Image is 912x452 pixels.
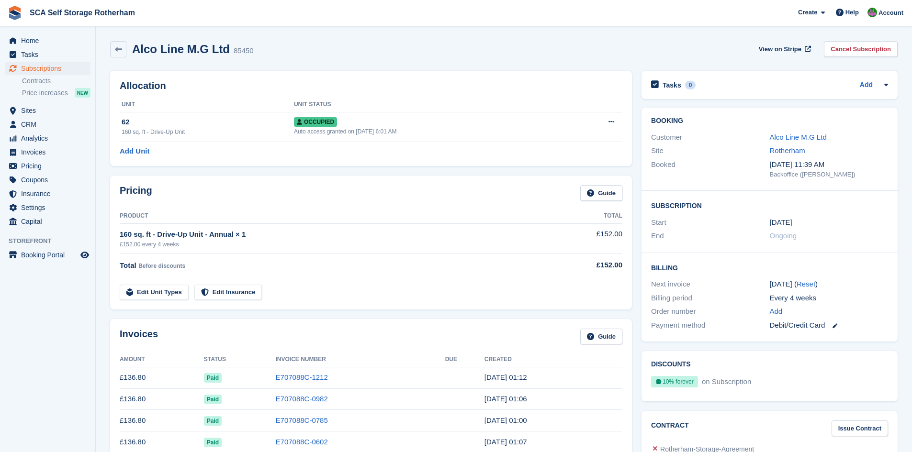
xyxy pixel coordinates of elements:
th: Created [484,352,622,367]
div: Customer [651,132,769,143]
div: [DATE] 11:39 AM [770,159,888,170]
div: Debit/Credit Card [770,320,888,331]
span: Paid [204,373,222,383]
th: Status [204,352,276,367]
a: menu [5,118,90,131]
a: Add Unit [120,146,149,157]
a: View on Stripe [755,41,813,57]
a: SCA Self Storage Rotherham [26,5,139,21]
span: Help [845,8,859,17]
th: Amount [120,352,204,367]
th: Unit [120,97,294,112]
a: Reset [797,280,815,288]
div: End [651,231,769,242]
div: Order number [651,306,769,317]
a: Rotherham [770,146,805,154]
h2: Alco Line M.G Ltd [132,43,230,55]
span: Price increases [22,88,68,98]
a: menu [5,145,90,159]
div: £152.00 [545,260,622,271]
td: £152.00 [545,223,622,254]
h2: Billing [651,263,888,272]
div: 85450 [234,45,254,56]
a: Price increases NEW [22,88,90,98]
a: E707088C-0602 [276,438,328,446]
h2: Allocation [120,80,622,91]
span: on Subscription [700,377,751,386]
span: Sites [21,104,79,117]
div: 160 sq. ft - Drive-Up Unit - Annual × 1 [120,229,545,240]
th: Due [445,352,484,367]
img: stora-icon-8386f47178a22dfd0bd8f6a31ec36ba5ce8667c1dd55bd0f319d3a0aa187defe.svg [8,6,22,20]
th: Product [120,209,545,224]
span: Total [120,261,136,269]
td: £136.80 [120,388,204,410]
span: Tasks [21,48,79,61]
a: Guide [580,185,622,201]
div: Next invoice [651,279,769,290]
a: menu [5,173,90,187]
th: Invoice Number [276,352,445,367]
h2: Discounts [651,361,888,368]
th: Unit Status [294,97,569,112]
span: Capital [21,215,79,228]
div: 62 [122,117,294,128]
a: menu [5,159,90,173]
a: menu [5,62,90,75]
span: Paid [204,416,222,426]
a: Guide [580,329,622,344]
span: Storefront [9,236,95,246]
time: 2025-10-06 00:12:22 UTC [484,373,527,381]
span: Account [878,8,903,18]
span: Paid [204,395,222,404]
a: menu [5,34,90,47]
div: £152.00 every 4 weeks [120,240,545,249]
span: Booking Portal [21,248,79,262]
a: Contracts [22,77,90,86]
span: Create [798,8,817,17]
h2: Tasks [663,81,681,89]
a: Edit Insurance [194,285,262,300]
span: Home [21,34,79,47]
div: 10% forever [651,376,698,387]
a: menu [5,132,90,145]
a: menu [5,104,90,117]
a: E707088C-1212 [276,373,328,381]
div: [DATE] ( ) [770,279,888,290]
div: Booked [651,159,769,179]
h2: Pricing [120,185,152,201]
span: CRM [21,118,79,131]
div: NEW [75,88,90,98]
a: Add [770,306,783,317]
span: Paid [204,438,222,447]
a: menu [5,248,90,262]
a: menu [5,215,90,228]
div: 160 sq. ft - Drive-Up Unit [122,128,294,136]
span: Insurance [21,187,79,200]
h2: Subscription [651,200,888,210]
h2: Invoices [120,329,158,344]
a: menu [5,201,90,214]
a: menu [5,48,90,61]
a: E707088C-0785 [276,416,328,424]
div: Start [651,217,769,228]
div: Billing period [651,293,769,304]
time: 2025-09-08 00:06:34 UTC [484,395,527,403]
a: Issue Contract [832,420,888,436]
a: menu [5,187,90,200]
h2: Booking [651,117,888,125]
time: 2025-05-19 00:00:00 UTC [770,217,792,228]
a: Edit Unit Types [120,285,189,300]
span: Invoices [21,145,79,159]
span: Before discounts [138,263,185,269]
img: Sarah Race [867,8,877,17]
a: E707088C-0982 [276,395,328,403]
a: Add [860,80,873,91]
div: 0 [685,81,696,89]
div: Site [651,145,769,156]
span: Ongoing [770,232,797,240]
span: View on Stripe [759,44,801,54]
span: Coupons [21,173,79,187]
div: Backoffice ([PERSON_NAME]) [770,170,888,179]
th: Total [545,209,622,224]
